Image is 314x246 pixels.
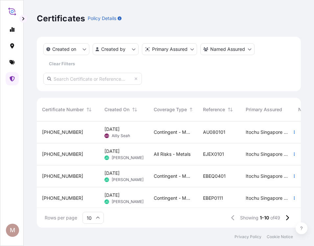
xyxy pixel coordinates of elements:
span: Rows per page [45,215,77,221]
span: Certificate Number [42,106,84,113]
span: [PERSON_NAME] [112,177,144,182]
span: EBEQ0401 [203,173,226,179]
span: JC [105,176,109,183]
span: JC [105,198,109,205]
span: Created On [104,106,129,113]
p: Named Assured [210,46,245,52]
button: Sort [188,106,196,113]
p: Clear Filters [49,60,75,67]
span: [DATE] [104,126,120,133]
span: Itochu Singapore Pte Ltd [246,151,288,157]
span: AS [105,133,109,139]
span: All Risks - Metals [154,151,191,157]
span: EBEP0111 [203,195,223,201]
span: [PHONE_NUMBER] [42,151,83,157]
span: 1-10 [260,215,269,221]
span: Itochu Singapore Pte Ltd [246,173,288,179]
button: Sort [131,106,139,113]
p: Certificates [37,13,85,24]
p: Created on [52,46,76,52]
span: [PERSON_NAME] [112,199,144,204]
span: JC [105,154,109,161]
p: Policy Details [88,15,116,22]
span: Coverage Type [154,106,187,113]
p: Created by [101,46,125,52]
span: [DATE] [104,170,120,176]
span: [DATE] [104,148,120,154]
span: Contingent - Metals [154,129,192,135]
span: [PHONE_NUMBER] [42,173,83,179]
span: Contingent - Metals [154,173,192,179]
input: Search Certificate or Reference... [43,73,142,85]
button: createdOn Filter options [43,43,89,55]
span: EJEX0101 [203,151,224,157]
span: Reference [203,106,225,113]
span: M [10,227,15,234]
span: [PERSON_NAME] [112,155,144,160]
button: Sort [226,106,234,113]
span: [PHONE_NUMBER] [42,195,83,201]
span: Contingent - Metals [154,195,192,201]
span: Showing [240,215,258,221]
button: Clear Filters [43,58,80,69]
a: Cookie Notice [267,234,293,239]
button: createdBy Filter options [93,43,139,55]
p: Primary Assured [152,46,188,52]
span: [PHONE_NUMBER] [42,129,83,135]
span: Itochu Singapore Pte Ltd [246,195,288,201]
span: of 49 [270,215,280,221]
span: [DATE] [104,192,120,198]
button: cargoOwner Filter options [200,43,255,55]
a: Privacy Policy [235,234,261,239]
span: Itochu Singapore Pte Ltd [246,129,288,135]
button: distributor Filter options [142,43,197,55]
span: Primary Assured [246,106,282,113]
span: Ailly Seah [112,133,130,138]
button: Sort [85,106,93,113]
span: AU080101 [203,129,225,135]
